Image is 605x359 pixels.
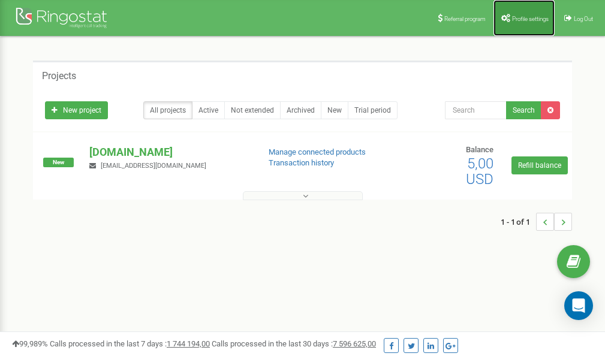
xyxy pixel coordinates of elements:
[192,101,225,119] a: Active
[466,145,493,154] span: Balance
[269,158,334,167] a: Transaction history
[212,339,376,348] span: Calls processed in the last 30 days :
[42,71,76,82] h5: Projects
[224,101,281,119] a: Not extended
[321,101,348,119] a: New
[143,101,192,119] a: All projects
[506,101,541,119] button: Search
[445,101,507,119] input: Search
[466,155,493,188] span: 5,00 USD
[43,158,74,167] span: New
[280,101,321,119] a: Archived
[333,339,376,348] u: 7 596 625,00
[564,291,593,320] div: Open Intercom Messenger
[101,162,206,170] span: [EMAIL_ADDRESS][DOMAIN_NAME]
[269,147,366,156] a: Manage connected products
[167,339,210,348] u: 1 744 194,00
[501,213,536,231] span: 1 - 1 of 1
[12,339,48,348] span: 99,989%
[444,16,486,22] span: Referral program
[45,101,108,119] a: New project
[50,339,210,348] span: Calls processed in the last 7 days :
[348,101,398,119] a: Trial period
[512,16,549,22] span: Profile settings
[89,144,249,160] p: [DOMAIN_NAME]
[501,201,572,243] nav: ...
[574,16,593,22] span: Log Out
[511,156,568,174] a: Refill balance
